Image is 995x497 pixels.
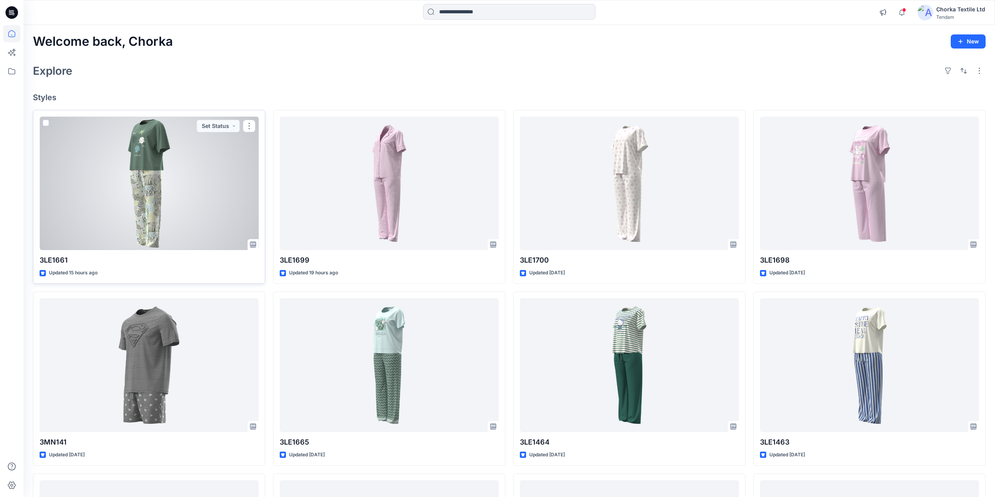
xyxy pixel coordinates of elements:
[520,117,739,250] a: 3LE1700
[280,298,499,432] a: 3LE1665
[49,269,98,277] p: Updated 15 hours ago
[40,117,259,250] a: 3LE1661
[769,451,805,459] p: Updated [DATE]
[33,65,72,77] h2: Explore
[40,255,259,266] p: 3LE1661
[529,269,565,277] p: Updated [DATE]
[760,298,979,432] a: 3LE1463
[280,437,499,448] p: 3LE1665
[760,437,979,448] p: 3LE1463
[280,255,499,266] p: 3LE1699
[520,298,739,432] a: 3LE1464
[49,451,85,459] p: Updated [DATE]
[951,34,986,49] button: New
[520,437,739,448] p: 3LE1464
[289,269,338,277] p: Updated 19 hours ago
[769,269,805,277] p: Updated [DATE]
[520,255,739,266] p: 3LE1700
[33,93,986,102] h4: Styles
[760,117,979,250] a: 3LE1698
[40,298,259,432] a: 3MN141
[760,255,979,266] p: 3LE1698
[936,14,985,20] div: Tendam
[936,5,985,14] div: Chorka Textile Ltd
[40,437,259,448] p: 3MN141
[280,117,499,250] a: 3LE1699
[917,5,933,20] img: avatar
[529,451,565,459] p: Updated [DATE]
[33,34,173,49] h2: Welcome back, Chorka
[289,451,325,459] p: Updated [DATE]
